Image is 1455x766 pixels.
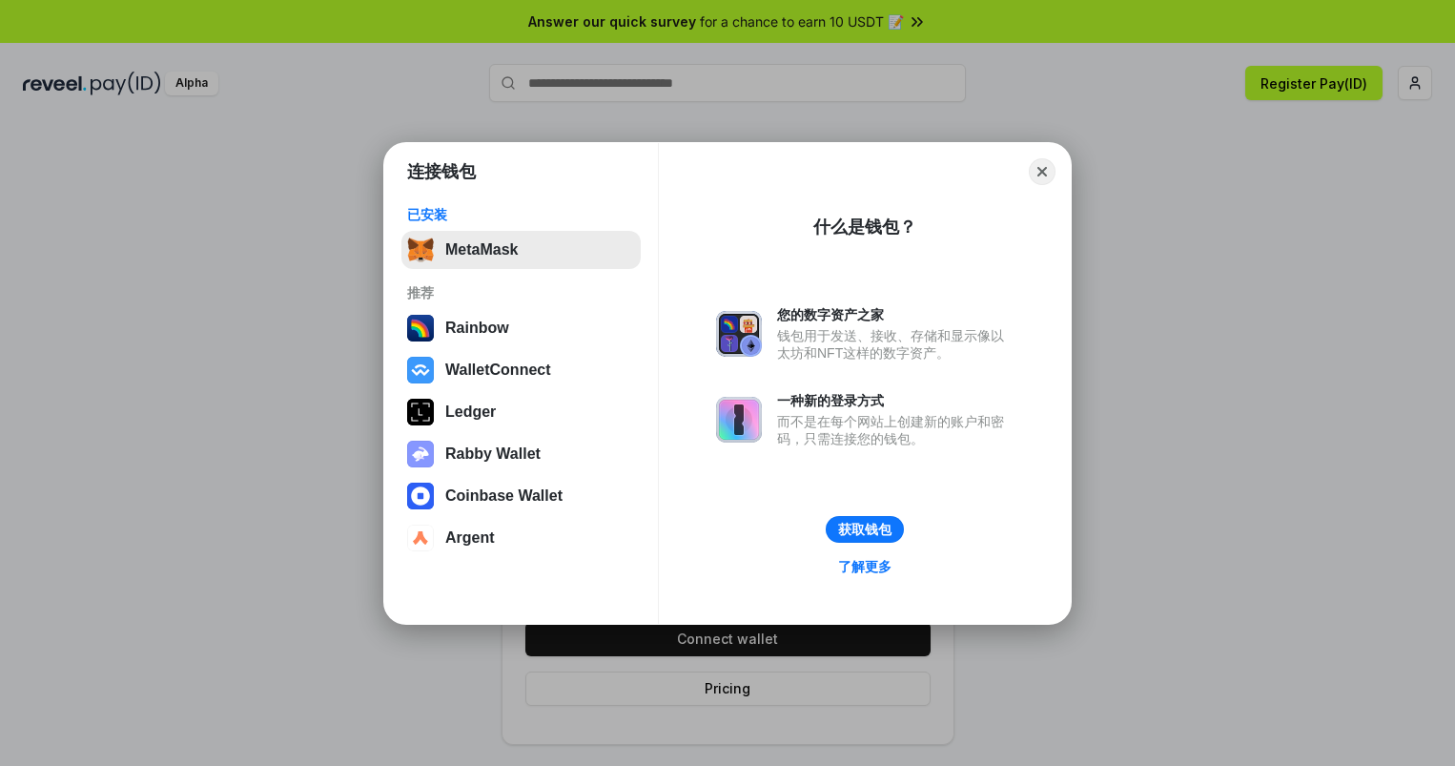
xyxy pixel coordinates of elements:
div: Rabby Wallet [445,445,541,463]
button: Rainbow [401,309,641,347]
button: Close [1029,158,1055,185]
div: 了解更多 [838,558,891,575]
img: svg+xml,%3Csvg%20width%3D%2228%22%20height%3D%2228%22%20viewBox%3D%220%200%2028%2028%22%20fill%3D... [407,525,434,551]
div: 一种新的登录方式 [777,392,1014,409]
img: svg+xml,%3Csvg%20width%3D%2228%22%20height%3D%2228%22%20viewBox%3D%220%200%2028%2028%22%20fill%3D... [407,357,434,383]
div: 推荐 [407,284,635,301]
div: Rainbow [445,320,509,337]
div: 已安装 [407,206,635,223]
img: svg+xml,%3Csvg%20xmlns%3D%22http%3A%2F%2Fwww.w3.org%2F2000%2Fsvg%22%20width%3D%2228%22%20height%3... [407,399,434,425]
img: svg+xml,%3Csvg%20xmlns%3D%22http%3A%2F%2Fwww.w3.org%2F2000%2Fsvg%22%20fill%3D%22none%22%20viewBox... [716,311,762,357]
div: Ledger [445,404,496,421]
button: Argent [401,519,641,557]
button: 获取钱包 [826,516,904,543]
a: 了解更多 [827,554,903,579]
img: svg+xml,%3Csvg%20xmlns%3D%22http%3A%2F%2Fwww.w3.org%2F2000%2Fsvg%22%20fill%3D%22none%22%20viewBox... [407,441,434,467]
div: 钱包用于发送、接收、存储和显示像以太坊和NFT这样的数字资产。 [777,327,1014,362]
button: Coinbase Wallet [401,477,641,515]
img: svg+xml,%3Csvg%20width%3D%22120%22%20height%3D%22120%22%20viewBox%3D%220%200%20120%20120%22%20fil... [407,315,434,342]
div: Coinbase Wallet [445,487,563,505]
div: 获取钱包 [838,521,891,538]
div: Argent [445,529,495,547]
div: 而不是在每个网站上创建新的账户和密码，只需连接您的钱包。 [777,413,1014,447]
h1: 连接钱包 [407,160,476,183]
img: svg+xml,%3Csvg%20width%3D%2228%22%20height%3D%2228%22%20viewBox%3D%220%200%2028%2028%22%20fill%3D... [407,483,434,509]
div: MetaMask [445,241,518,259]
button: WalletConnect [401,351,641,389]
img: svg+xml,%3Csvg%20fill%3D%22none%22%20height%3D%2233%22%20viewBox%3D%220%200%2035%2033%22%20width%... [407,237,434,263]
button: MetaMask [401,231,641,269]
div: WalletConnect [445,362,551,379]
div: 什么是钱包？ [813,216,916,238]
button: Rabby Wallet [401,435,641,473]
button: Ledger [401,393,641,431]
div: 您的数字资产之家 [777,306,1014,323]
img: svg+xml,%3Csvg%20xmlns%3D%22http%3A%2F%2Fwww.w3.org%2F2000%2Fsvg%22%20fill%3D%22none%22%20viewBox... [716,397,762,443]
